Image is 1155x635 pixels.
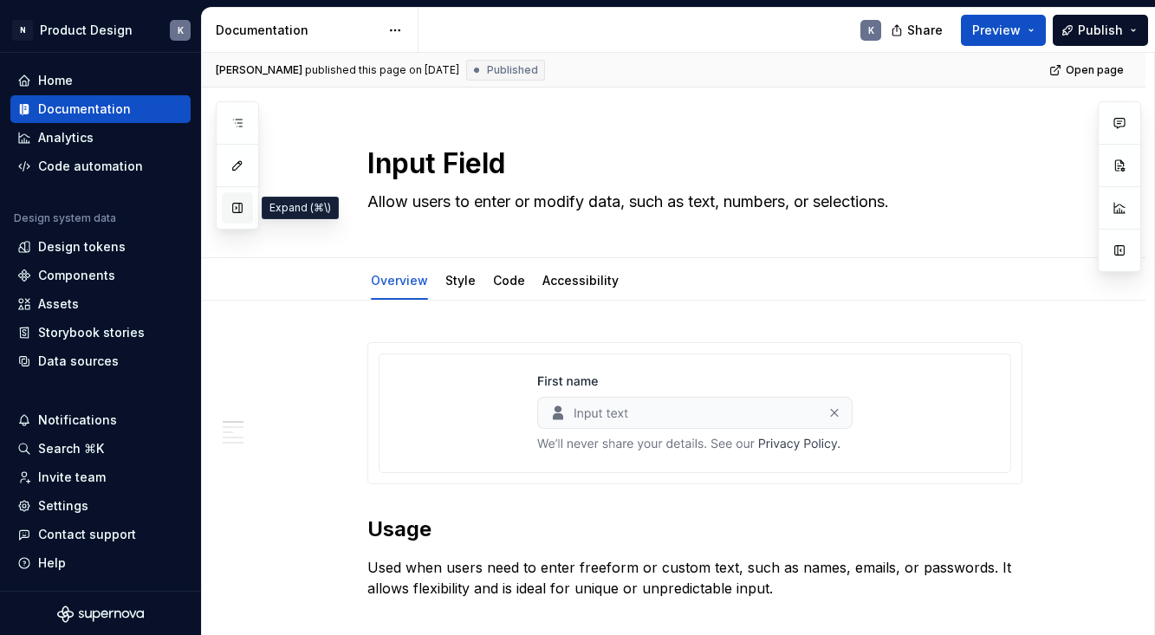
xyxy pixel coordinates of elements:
[38,411,117,429] div: Notifications
[305,63,459,77] div: published this page on [DATE]
[972,22,1021,39] span: Preview
[1066,63,1124,77] span: Open page
[14,211,116,225] div: Design system data
[40,22,133,39] div: Product Design
[961,15,1046,46] button: Preview
[38,469,106,486] div: Invite team
[10,67,191,94] a: Home
[38,554,66,572] div: Help
[882,15,954,46] button: Share
[542,273,619,288] a: Accessibility
[364,262,435,298] div: Overview
[10,233,191,261] a: Design tokens
[486,262,532,298] div: Code
[10,124,191,152] a: Analytics
[10,347,191,375] a: Data sources
[10,95,191,123] a: Documentation
[364,188,1019,216] textarea: Allow users to enter or modify data, such as text, numbers, or selections.
[12,20,33,41] div: N
[367,557,1022,599] p: Used when users need to enter freeform or custom text, such as names, emails, or passwords. It al...
[38,267,115,284] div: Components
[38,100,131,118] div: Documentation
[38,238,126,256] div: Design tokens
[487,63,538,77] span: Published
[38,440,104,457] div: Search ⌘K
[868,23,874,37] div: K
[38,497,88,515] div: Settings
[1044,58,1132,82] a: Open page
[38,526,136,543] div: Contact support
[38,324,145,341] div: Storybook stories
[10,549,191,577] button: Help
[57,606,144,623] svg: Supernova Logo
[3,11,198,49] button: NProduct DesignK
[10,319,191,347] a: Storybook stories
[10,492,191,520] a: Settings
[38,353,119,370] div: Data sources
[178,23,184,37] div: K
[367,515,1022,543] h2: Usage
[10,290,191,318] a: Assets
[1078,22,1123,39] span: Publish
[38,295,79,313] div: Assets
[10,262,191,289] a: Components
[10,463,191,491] a: Invite team
[10,152,191,180] a: Code automation
[38,72,73,89] div: Home
[364,143,1019,185] textarea: Input Field
[216,22,380,39] div: Documentation
[445,273,476,288] a: Style
[262,197,339,219] div: Expand (⌘\)
[907,22,943,39] span: Share
[535,262,626,298] div: Accessibility
[493,273,525,288] a: Code
[216,63,302,77] span: [PERSON_NAME]
[10,435,191,463] button: Search ⌘K
[38,158,143,175] div: Code automation
[371,273,428,288] a: Overview
[438,262,483,298] div: Style
[1053,15,1148,46] button: Publish
[38,129,94,146] div: Analytics
[10,521,191,548] button: Contact support
[10,406,191,434] button: Notifications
